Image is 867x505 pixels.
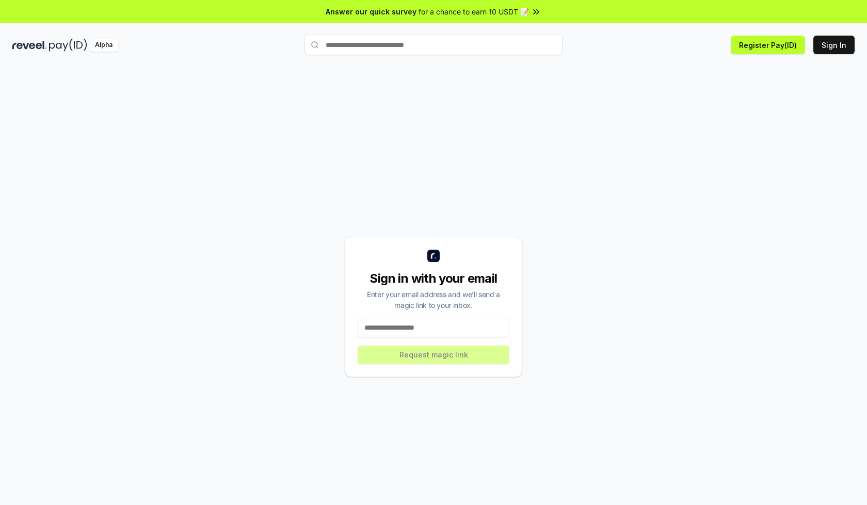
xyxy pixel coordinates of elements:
span: Answer our quick survey [326,6,416,17]
div: Sign in with your email [358,270,509,287]
img: logo_small [427,250,440,262]
img: reveel_dark [12,39,47,52]
button: Register Pay(ID) [731,36,805,54]
span: for a chance to earn 10 USDT 📝 [419,6,529,17]
div: Enter your email address and we’ll send a magic link to your inbox. [358,289,509,311]
img: pay_id [49,39,87,52]
div: Alpha [89,39,118,52]
button: Sign In [813,36,855,54]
